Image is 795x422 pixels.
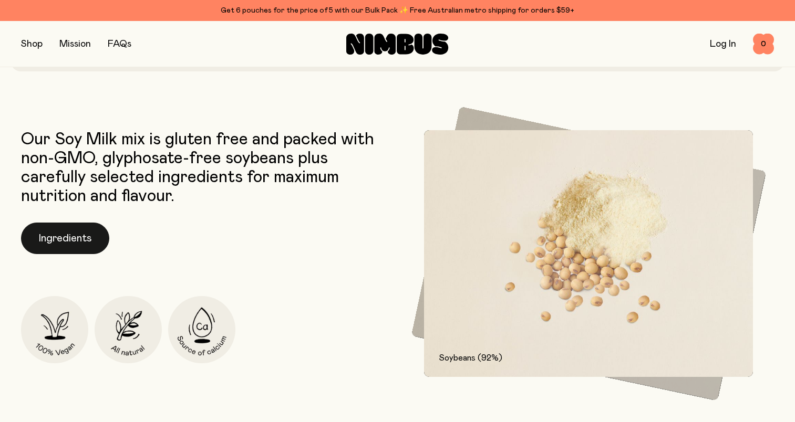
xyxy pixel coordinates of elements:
a: Log In [710,39,736,49]
img: 92% Soybeans and soybean powder [424,130,753,377]
p: Soybeans (92%) [439,352,739,364]
p: Our Soy Milk mix is gluten free and packed with non-GMO, glyphosate-free soybeans plus carefully ... [21,130,393,206]
a: FAQs [108,39,131,49]
div: Get 6 pouches for the price of 5 with our Bulk Pack ✨ Free Australian metro shipping for orders $59+ [21,4,774,17]
button: 0 [753,34,774,55]
a: Mission [59,39,91,49]
button: Ingredients [21,223,109,254]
